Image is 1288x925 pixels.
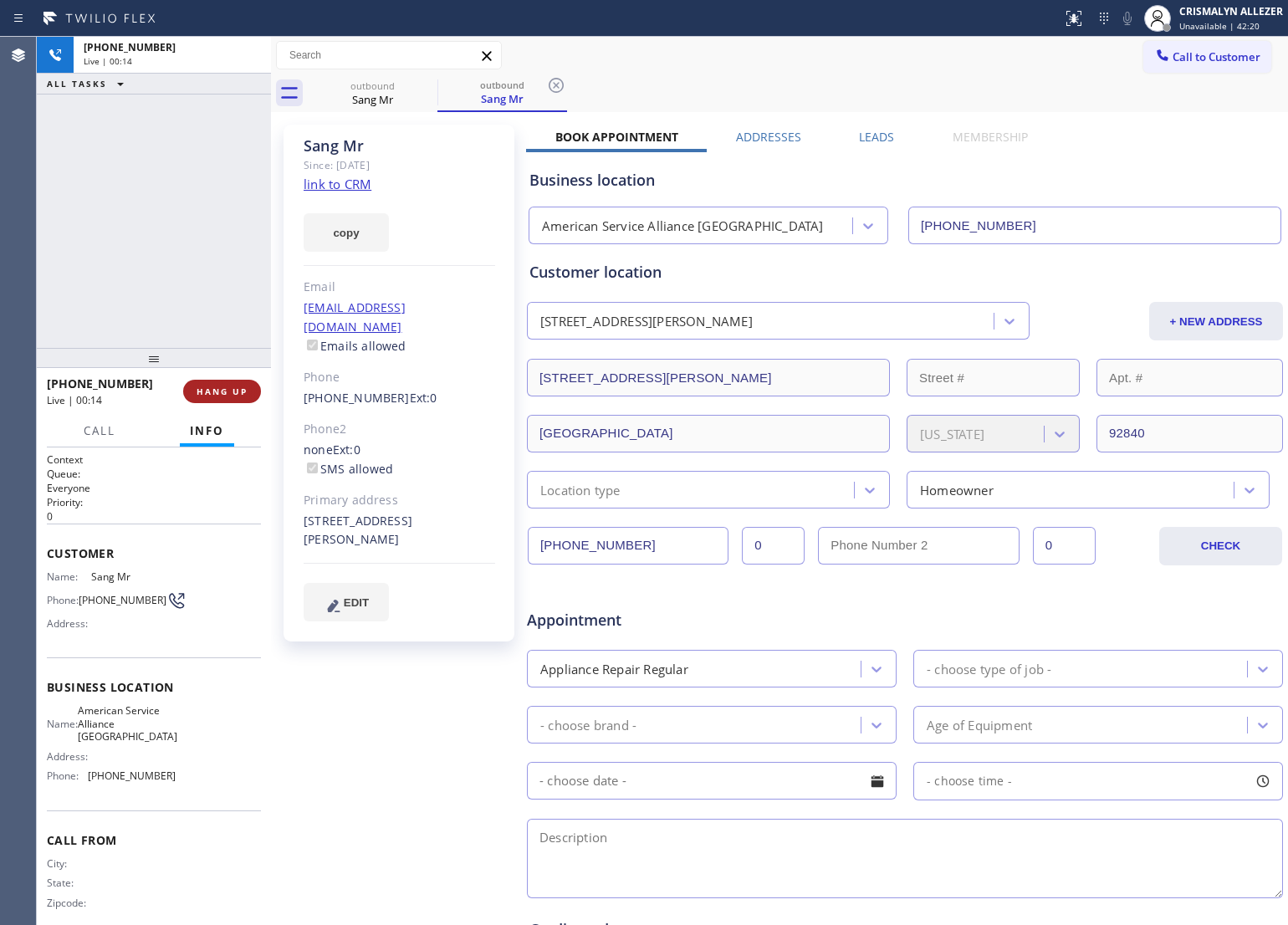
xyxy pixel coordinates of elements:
[527,762,897,800] input: - choose date -
[555,129,678,145] label: Book Appointment
[78,704,177,743] span: American Service Alliance [GEOGRAPHIC_DATA]
[439,91,565,106] div: Sang Mr
[304,390,410,406] a: [PHONE_NUMBER]
[47,897,91,909] span: Zipcode:
[920,480,994,499] div: Homeowner
[277,42,501,69] input: Search
[307,340,318,350] input: Emails allowed
[47,467,261,481] h2: Queue:
[47,509,261,524] p: 0
[1116,7,1139,30] button: Mute
[47,857,91,870] span: City:
[1173,49,1260,64] span: Call to Customer
[736,129,801,145] label: Addresses
[304,338,406,354] label: Emails allowed
[47,495,261,509] h2: Priority:
[742,527,805,565] input: Ext.
[907,359,1080,396] input: Street #
[47,750,91,763] span: Address:
[37,74,141,94] button: ALL TASKS
[47,769,88,782] span: Phone:
[304,583,389,621] button: EDIT
[47,594,79,606] span: Phone:
[1179,4,1283,18] div: CRISMALYN ALLEZER
[927,715,1032,734] div: Age of Equipment
[528,527,728,565] input: Phone Number
[529,169,1280,192] div: Business location
[529,261,1280,284] div: Customer location
[439,74,565,110] div: Sang Mr
[47,876,91,889] span: State:
[47,78,107,89] span: ALL TASKS
[190,423,224,438] span: Info
[47,481,261,495] p: Everyone
[540,480,621,499] div: Location type
[527,415,890,452] input: City
[927,773,1012,789] span: - choose time -
[197,386,248,397] span: HANG UP
[47,452,261,467] h1: Context
[47,570,91,583] span: Name:
[304,136,495,156] div: Sang Mr
[47,679,261,695] span: Business location
[180,415,234,447] button: Info
[304,213,389,252] button: copy
[309,92,436,107] div: Sang Mr
[1033,527,1096,565] input: Ext. 2
[47,617,91,630] span: Address:
[527,609,777,631] span: Appointment
[927,659,1051,678] div: - choose type of job -
[79,594,166,606] span: [PHONE_NUMBER]
[542,217,824,236] div: American Service Alliance [GEOGRAPHIC_DATA]
[333,442,360,457] span: Ext: 0
[818,527,1019,565] input: Phone Number 2
[1149,302,1283,340] button: + NEW ADDRESS
[953,129,1028,145] label: Membership
[1159,527,1282,565] button: CHECK
[540,312,753,331] div: [STREET_ADDRESS][PERSON_NAME]
[304,368,495,387] div: Phone
[309,79,436,92] div: outbound
[304,491,495,510] div: Primary address
[304,420,495,439] div: Phone2
[410,390,437,406] span: Ext: 0
[527,359,890,396] input: Address
[304,176,371,192] a: link to CRM
[304,299,406,335] a: [EMAIL_ADDRESS][DOMAIN_NAME]
[439,79,565,91] div: outbound
[304,512,495,550] div: [STREET_ADDRESS][PERSON_NAME]
[908,207,1281,244] input: Phone Number
[540,715,636,734] div: - choose brand -
[47,718,78,730] span: Name:
[304,461,393,477] label: SMS allowed
[540,659,688,678] div: Appliance Repair Regular
[344,596,369,609] span: EDIT
[47,545,261,561] span: Customer
[84,423,115,438] span: Call
[1179,20,1260,32] span: Unavailable | 42:20
[1096,359,1283,396] input: Apt. #
[91,570,175,583] span: Sang Mr
[47,832,261,848] span: Call From
[47,393,102,407] span: Live | 00:14
[309,74,436,112] div: Sang Mr
[1143,41,1271,73] button: Call to Customer
[859,129,894,145] label: Leads
[304,441,495,479] div: none
[47,376,153,391] span: [PHONE_NUMBER]
[74,415,125,447] button: Call
[304,278,495,297] div: Email
[307,462,318,473] input: SMS allowed
[1096,415,1283,452] input: ZIP
[304,156,495,175] div: Since: [DATE]
[84,40,176,54] span: [PHONE_NUMBER]
[88,769,176,782] span: [PHONE_NUMBER]
[84,55,132,67] span: Live | 00:14
[183,380,261,403] button: HANG UP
